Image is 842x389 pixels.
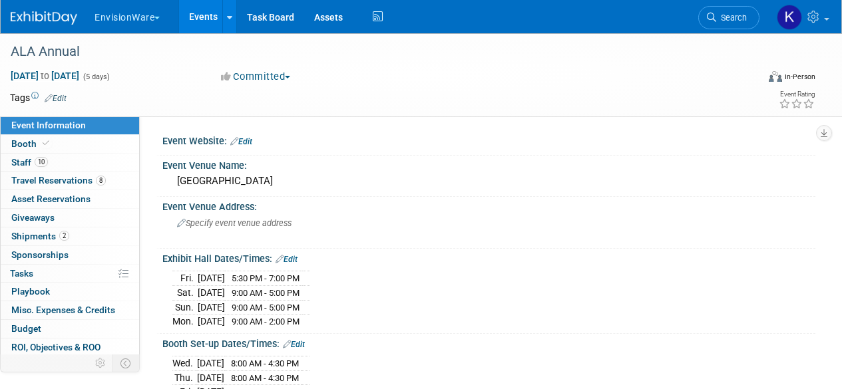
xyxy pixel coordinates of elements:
a: Travel Reservations8 [1,172,139,190]
span: Staff [11,157,48,168]
a: ROI, Objectives & ROO [1,338,139,356]
span: Travel Reservations [11,175,106,186]
span: Asset Reservations [11,194,91,204]
span: 10 [35,157,48,167]
div: Exhibit Hall Dates/Times: [162,249,815,266]
a: Sponsorships [1,246,139,264]
span: Playbook [11,286,50,297]
a: Tasks [1,265,139,283]
a: Playbook [1,283,139,301]
span: 8 [96,176,106,186]
span: 9:00 AM - 2:00 PM [232,317,300,326]
td: Tags [10,91,67,104]
a: Misc. Expenses & Credits [1,301,139,319]
td: Fri. [172,271,198,286]
span: Event Information [11,120,86,130]
span: Booth [11,138,52,149]
span: 2 [59,231,69,241]
td: Toggle Event Tabs [112,354,140,372]
img: ExhibitDay [11,11,77,25]
td: Wed. [172,356,197,371]
div: Event Venue Name: [162,156,815,172]
i: Booth reservation complete [43,140,49,147]
span: to [39,70,51,81]
span: 9:00 AM - 5:00 PM [232,288,300,298]
img: Kathryn Spier-Miller [777,5,802,30]
span: 8:00 AM - 4:30 PM [231,373,299,383]
span: Tasks [10,268,33,279]
span: Giveaways [11,212,55,223]
td: Sun. [172,300,198,315]
span: Specify event venue address [177,218,292,228]
a: Event Information [1,116,139,134]
td: [DATE] [197,370,224,385]
td: Mon. [172,315,198,328]
a: Budget [1,320,139,338]
div: Event Website: [162,131,815,148]
a: Staff10 [1,154,139,172]
td: [DATE] [198,300,225,315]
a: Giveaways [1,209,139,227]
span: Shipments [11,231,69,241]
a: Edit [283,340,305,349]
span: 5:30 PM - 7:00 PM [232,273,300,283]
td: Sat. [172,286,198,301]
button: Committed [216,70,296,84]
img: Format-Inperson.png [769,71,782,82]
div: ALA Annual [6,40,747,64]
span: 9:00 AM - 5:00 PM [232,303,300,313]
span: 8:00 AM - 4:30 PM [231,358,299,368]
a: Booth [1,135,139,153]
td: [DATE] [198,315,225,328]
span: (5 days) [82,72,110,81]
div: Event Format [698,69,815,89]
span: Sponsorships [11,249,69,260]
td: [DATE] [198,271,225,286]
span: Search [716,13,747,23]
div: Event Rating [779,91,815,98]
a: Edit [230,137,252,146]
a: Edit [45,94,67,103]
a: Search [698,6,759,29]
td: [DATE] [198,286,225,301]
td: Personalize Event Tab Strip [89,354,112,372]
a: Asset Reservations [1,190,139,208]
span: ROI, Objectives & ROO [11,342,101,352]
a: Shipments2 [1,227,139,245]
span: [DATE] [DATE] [10,70,80,82]
td: [DATE] [197,356,224,371]
a: Edit [276,255,298,264]
div: Event Venue Address: [162,197,815,213]
div: [GEOGRAPHIC_DATA] [172,171,805,192]
span: Misc. Expenses & Credits [11,305,115,315]
div: Booth Set-up Dates/Times: [162,334,815,351]
span: Budget [11,323,41,334]
div: In-Person [784,72,815,82]
td: Thu. [172,370,197,385]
